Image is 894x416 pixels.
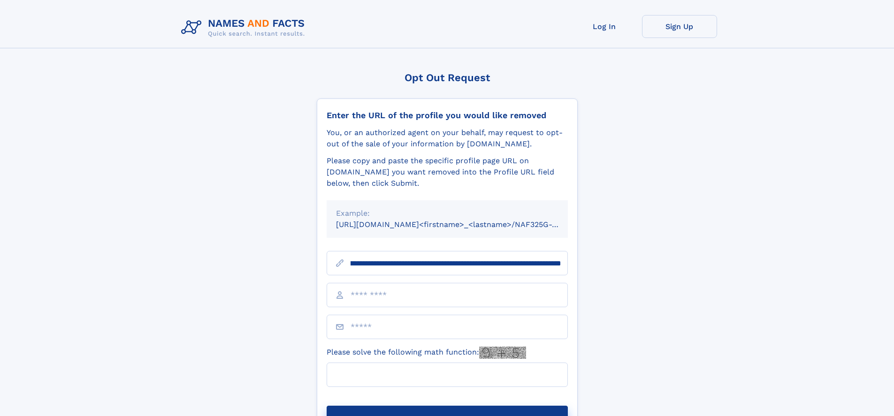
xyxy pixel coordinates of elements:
[336,208,558,219] div: Example:
[567,15,642,38] a: Log In
[317,72,578,83] div: Opt Out Request
[327,110,568,121] div: Enter the URL of the profile you would like removed
[327,155,568,189] div: Please copy and paste the specific profile page URL on [DOMAIN_NAME] you want removed into the Pr...
[336,220,586,229] small: [URL][DOMAIN_NAME]<firstname>_<lastname>/NAF325G-xxxxxxxx
[327,127,568,150] div: You, or an authorized agent on your behalf, may request to opt-out of the sale of your informatio...
[177,15,313,40] img: Logo Names and Facts
[642,15,717,38] a: Sign Up
[327,347,526,359] label: Please solve the following math function:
